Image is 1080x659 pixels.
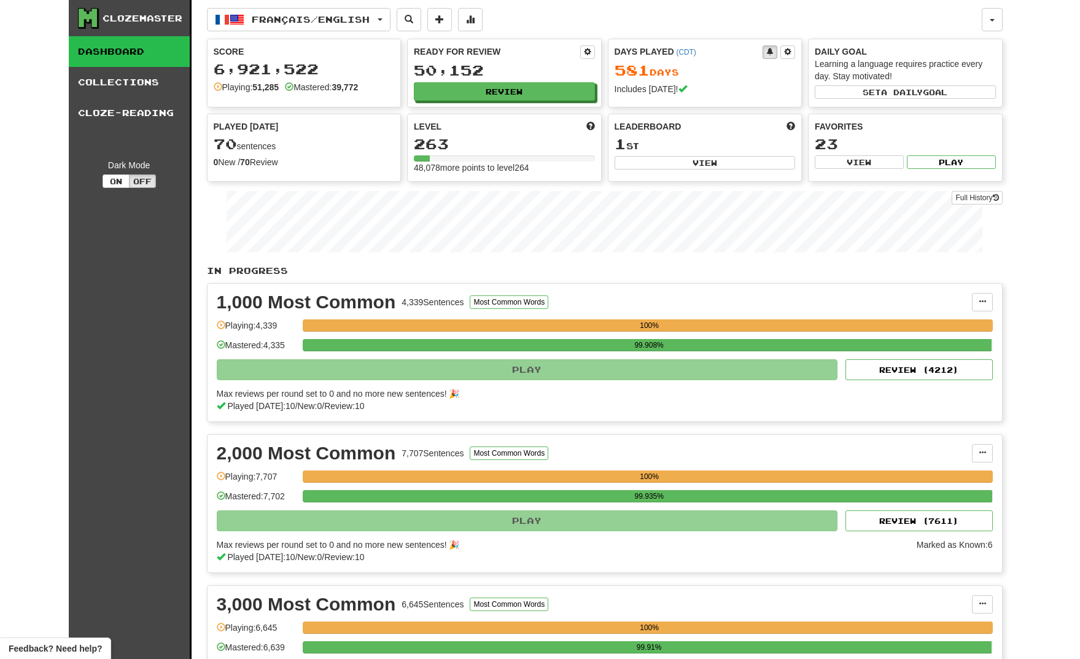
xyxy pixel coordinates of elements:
[414,82,595,101] button: Review
[214,120,279,133] span: Played [DATE]
[402,598,464,610] div: 6,645 Sentences
[322,552,324,562] span: /
[845,359,993,380] button: Review (4212)
[227,401,295,411] span: Played [DATE]: 10
[815,155,904,169] button: View
[240,157,250,167] strong: 70
[322,401,324,411] span: /
[129,174,156,188] button: Off
[217,510,838,531] button: Play
[615,63,796,79] div: Day s
[815,120,996,133] div: Favorites
[69,36,190,67] a: Dashboard
[402,296,464,308] div: 4,339 Sentences
[615,136,796,152] div: st
[214,136,395,152] div: sentences
[815,45,996,58] div: Daily Goal
[414,120,441,133] span: Level
[470,295,548,309] button: Most Common Words
[615,83,796,95] div: Includes [DATE]!
[907,155,996,169] button: Play
[207,265,1003,277] p: In Progress
[227,552,295,562] span: Played [DATE]: 10
[295,401,298,411] span: /
[815,85,996,99] button: Seta dailygoal
[470,598,548,611] button: Most Common Words
[214,135,237,152] span: 70
[207,8,390,31] button: Français/English
[217,539,909,551] div: Max reviews per round set to 0 and no more new sentences! 🎉
[217,339,297,359] div: Mastered: 4,335
[586,120,595,133] span: Score more points to level up
[470,446,548,460] button: Most Common Words
[306,319,993,332] div: 100%
[952,191,1002,205] a: Full History
[217,293,396,311] div: 1,000 Most Common
[285,81,358,93] div: Mastered:
[676,48,696,57] a: (CDT)
[217,359,838,380] button: Play
[815,58,996,82] div: Learning a language requires practice every day. Stay motivated!
[78,159,181,171] div: Dark Mode
[414,162,595,174] div: 48,078 more points to level 264
[217,595,396,614] div: 3,000 Most Common
[615,61,650,79] span: 581
[458,8,483,31] button: More stats
[298,552,322,562] span: New: 0
[615,135,626,152] span: 1
[324,401,364,411] span: Review: 10
[214,81,279,93] div: Playing:
[881,88,923,96] span: a daily
[214,45,395,58] div: Score
[306,470,993,483] div: 100%
[103,12,182,25] div: Clozemaster
[252,82,279,92] strong: 51,285
[217,388,985,400] div: Max reviews per round set to 0 and no more new sentences! 🎉
[217,490,297,510] div: Mastered: 7,702
[402,447,464,459] div: 7,707 Sentences
[217,470,297,491] div: Playing: 7,707
[298,401,322,411] span: New: 0
[217,622,297,642] div: Playing: 6,645
[306,490,992,502] div: 99.935%
[103,174,130,188] button: On
[69,98,190,128] a: Cloze-Reading
[217,319,297,340] div: Playing: 4,339
[306,339,992,351] div: 99.908%
[917,539,993,563] div: Marked as Known: 6
[414,63,595,78] div: 50,152
[815,136,996,152] div: 23
[397,8,421,31] button: Search sentences
[217,444,396,462] div: 2,000 Most Common
[427,8,452,31] button: Add sentence to collection
[252,14,370,25] span: Français / English
[845,510,993,531] button: Review (7611)
[414,136,595,152] div: 263
[9,642,102,655] span: Open feedback widget
[615,120,682,133] span: Leaderboard
[615,156,796,170] button: View
[332,82,358,92] strong: 39,772
[414,45,580,58] div: Ready for Review
[306,641,992,653] div: 99.91%
[214,156,395,168] div: New / Review
[214,157,219,167] strong: 0
[324,552,364,562] span: Review: 10
[615,45,763,58] div: Days Played
[787,120,795,133] span: This week in points, UTC
[214,61,395,77] div: 6,921,522
[69,67,190,98] a: Collections
[295,552,298,562] span: /
[306,622,993,634] div: 100%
